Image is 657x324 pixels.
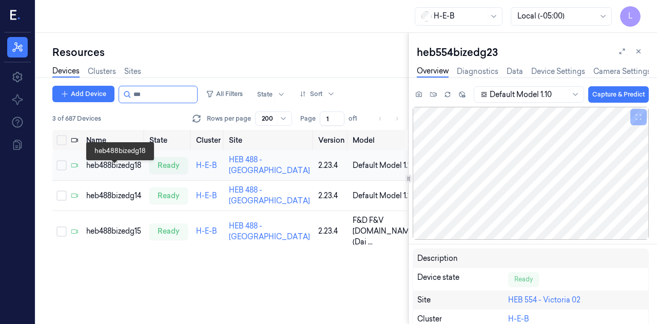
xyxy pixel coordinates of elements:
[52,114,101,123] span: 3 of 687 Devices
[86,190,141,201] div: heb488bizedg14
[52,66,80,78] a: Devices
[149,187,188,204] div: ready
[318,226,344,237] div: 2.23.4
[353,215,419,247] span: F&D F&V [DOMAIN_NAME] (Dai ...
[225,130,314,150] th: Site
[207,114,251,123] p: Rows per page
[349,130,440,150] th: Model
[196,226,217,236] a: H-E-B
[86,226,141,237] div: heb488bizedg15
[417,272,508,287] div: Device state
[300,114,316,123] span: Page
[353,190,415,201] span: Default Model 1.10
[417,66,449,78] a: Overview
[353,160,415,171] span: Default Model 1.10
[88,66,116,77] a: Clusters
[349,114,365,123] span: of 1
[417,253,508,264] div: Description
[56,190,67,201] button: Select row
[229,155,310,175] a: HEB 488 - [GEOGRAPHIC_DATA]
[373,111,404,126] nav: pagination
[508,314,529,323] a: H-E-B
[52,86,114,102] button: Add Device
[593,66,651,77] a: Camera Settings
[318,190,344,201] div: 2.23.4
[531,66,585,77] a: Device Settings
[124,66,141,77] a: Sites
[417,45,649,60] div: heb554bizedg23
[620,6,641,27] button: L
[229,185,310,205] a: HEB 488 - [GEOGRAPHIC_DATA]
[508,272,539,287] div: Ready
[508,295,581,304] a: HEB 554 - Victoria 02
[149,157,188,174] div: ready
[457,66,498,77] a: Diagnostics
[82,130,145,150] th: Name
[196,161,217,170] a: H-E-B
[196,191,217,200] a: H-E-B
[229,221,310,241] a: HEB 488 - [GEOGRAPHIC_DATA]
[588,86,649,103] button: Capture & Predict
[507,66,523,77] a: Data
[56,226,67,237] button: Select row
[145,130,192,150] th: State
[192,130,225,150] th: Cluster
[52,45,408,60] div: Resources
[417,295,508,306] div: Site
[314,130,349,150] th: Version
[56,135,67,145] button: Select all
[56,160,67,170] button: Select row
[318,160,344,171] div: 2.23.4
[202,86,247,102] button: All Filters
[86,160,141,171] div: heb488bizedg18
[149,223,188,240] div: ready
